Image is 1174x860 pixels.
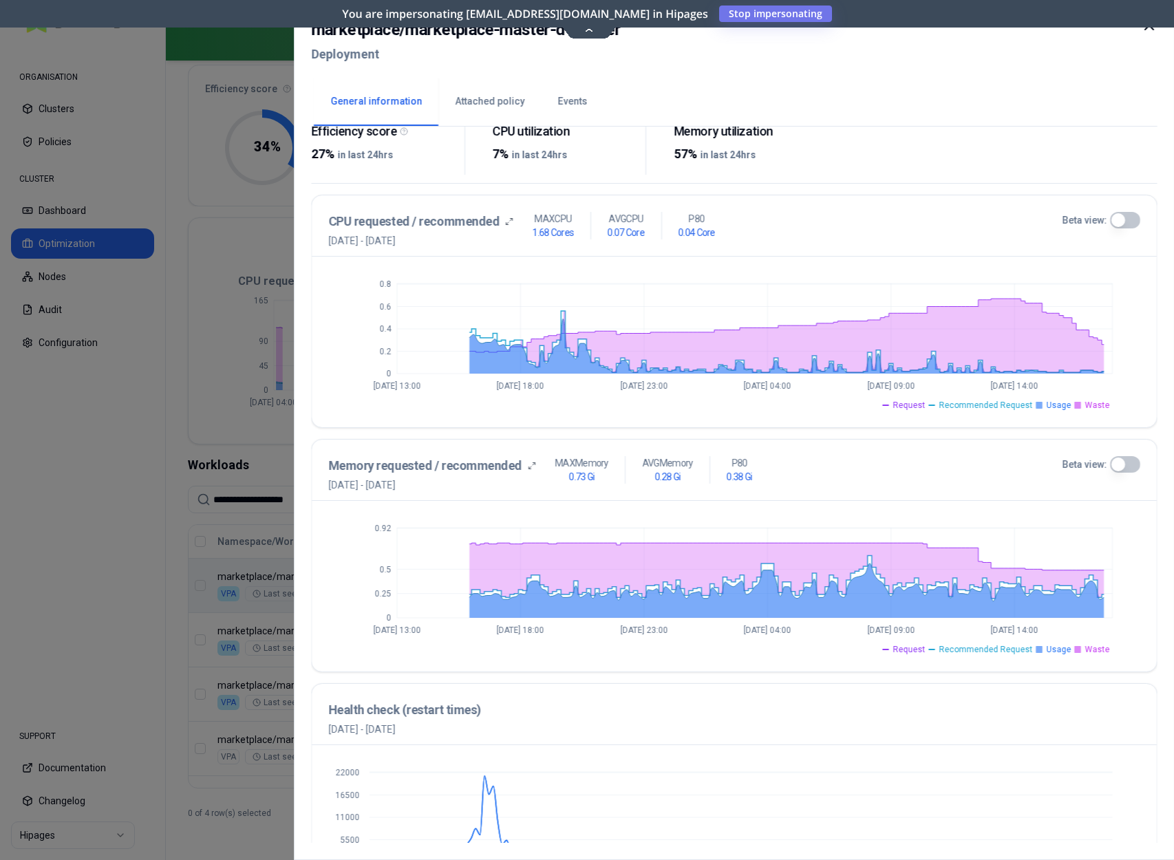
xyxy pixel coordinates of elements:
[732,456,747,470] p: P80
[492,124,634,140] div: CPU utilization
[328,234,513,248] span: [DATE] - [DATE]
[893,644,925,655] span: Request
[1085,400,1109,411] span: Waste
[492,144,634,164] div: 7%
[379,302,391,312] tspan: 0.6
[867,381,915,391] tspan: [DATE] 09:00
[608,212,643,226] p: AVG CPU
[374,589,391,599] tspan: 0.25
[373,625,420,635] tspan: [DATE] 13:00
[379,565,391,574] tspan: 0.5
[620,381,668,391] tspan: [DATE] 23:00
[335,791,359,800] tspan: 16500
[311,144,453,164] div: 27%
[1085,644,1109,655] span: Waste
[678,226,715,239] h1: 0.04 Core
[568,470,594,484] h1: 0.73 Gi
[314,78,438,126] button: General information
[438,78,541,126] button: Attached policy
[340,835,359,845] tspan: 5500
[496,381,544,391] tspan: [DATE] 18:00
[335,768,359,777] tspan: 22000
[532,226,573,239] h1: 1.68 Cores
[674,144,816,164] div: 57%
[534,212,571,226] p: MAX CPU
[700,149,756,160] span: in last 24hrs
[328,456,522,475] h3: Memory requested / recommended
[654,470,680,484] h1: 0.28 Gi
[328,478,536,492] span: [DATE] - [DATE]
[688,212,704,226] p: P80
[386,613,391,623] tspan: 0
[939,400,1032,411] span: Recommended Request
[379,324,392,334] tspan: 0.4
[555,456,608,470] p: MAX Memory
[328,212,500,231] h3: CPU requested / recommended
[328,722,481,736] span: [DATE] - [DATE]
[496,625,544,635] tspan: [DATE] 18:00
[726,470,751,484] h1: 0.38 Gi
[541,78,604,126] button: Events
[335,813,359,822] tspan: 11000
[620,625,668,635] tspan: [DATE] 23:00
[939,644,1032,655] span: Recommended Request
[311,124,453,140] div: Efficiency score
[990,625,1038,635] tspan: [DATE] 14:00
[374,524,391,533] tspan: 0.92
[379,347,391,356] tspan: 0.2
[743,381,791,391] tspan: [DATE] 04:00
[990,381,1038,391] tspan: [DATE] 14:00
[867,625,915,635] tspan: [DATE] 09:00
[379,279,391,289] tspan: 0.8
[511,149,567,160] span: in last 24hrs
[642,456,693,470] p: AVG Memory
[1062,458,1107,471] label: Beta view:
[328,700,481,720] h3: Health check (restart times)
[1062,213,1107,227] label: Beta view:
[1046,400,1071,411] span: Usage
[743,625,791,635] tspan: [DATE] 04:00
[311,42,621,67] h2: Deployment
[337,149,393,160] span: in last 24hrs
[674,124,816,140] div: Memory utilization
[311,17,621,42] h2: marketplace / marketplace-master-d-worker
[607,226,644,239] h1: 0.07 Core
[373,381,420,391] tspan: [DATE] 13:00
[893,400,925,411] span: Request
[386,369,391,378] tspan: 0
[1046,644,1071,655] span: Usage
